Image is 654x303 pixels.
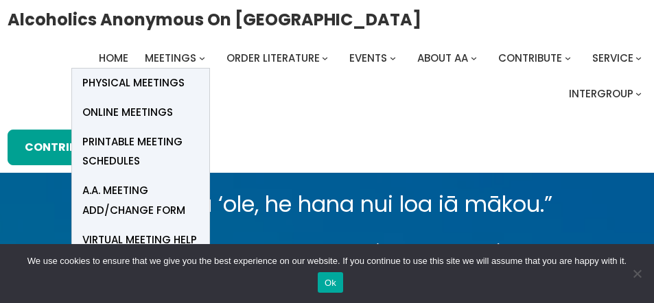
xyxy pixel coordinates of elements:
button: Order Literature submenu [322,55,328,61]
span: A.A. Meeting Add/Change Form [82,181,199,219]
a: Alcoholics Anonymous on [GEOGRAPHIC_DATA] [8,5,421,34]
button: Events submenu [390,55,396,61]
span: Intergroup [569,86,633,101]
span: Meetings [145,51,196,65]
a: Events [349,49,387,68]
button: Service submenu [635,55,642,61]
a: Meetings [145,49,196,68]
span: Events [349,51,387,65]
button: Meetings submenu [199,55,205,61]
a: Virtual Meeting Help [72,225,209,254]
button: Intergroup submenu [635,90,642,97]
button: Ok [318,272,343,293]
p: “Me kōkua ‘ole, he hana nui loa iā mākou.” [33,185,622,223]
a: Contribute [498,49,562,68]
span: Home [99,51,128,65]
a: Service [592,49,633,68]
span: Contribute [498,51,562,65]
a: A.A. Meeting Add/Change Form [72,176,209,225]
a: Home [99,49,128,68]
span: Virtual Meeting Help [82,230,197,250]
nav: Intergroup [8,49,647,104]
a: Contribute [8,130,116,165]
a: Printable Meeting Schedules [72,128,209,176]
a: Online Meetings [72,98,209,128]
span: Physical Meetings [82,73,185,93]
span: Order Literature [226,51,320,65]
span: Online Meetings [82,103,173,122]
span: We use cookies to ensure that we give you the best experience on our website. If you continue to ... [27,254,627,268]
span: Printable Meeting Schedules [82,132,199,171]
button: Contribute submenu [565,55,571,61]
a: Physical Meetings [72,69,209,98]
a: Intergroup [569,84,633,104]
button: About AA submenu [471,55,477,61]
span: About AA [417,51,468,65]
span: No [630,267,644,280]
a: About AA [417,49,468,68]
span: Service [592,51,633,65]
p: “Without help, it is too much for us.” (Big Book of AA p.59) [33,240,622,262]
